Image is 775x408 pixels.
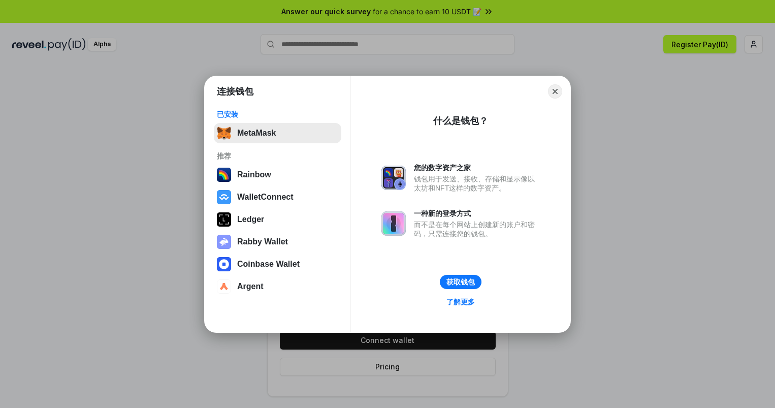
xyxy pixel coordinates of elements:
div: 获取钱包 [446,277,475,287]
div: 您的数字资产之家 [414,163,540,172]
h1: 连接钱包 [217,85,253,98]
button: Rabby Wallet [214,232,341,252]
button: Argent [214,276,341,297]
button: 获取钱包 [440,275,481,289]
div: Rabby Wallet [237,237,288,246]
img: svg+xml,%3Csvg%20width%3D%2228%22%20height%3D%2228%22%20viewBox%3D%220%200%2028%2028%22%20fill%3D... [217,190,231,204]
div: MetaMask [237,129,276,138]
img: svg+xml,%3Csvg%20width%3D%2228%22%20height%3D%2228%22%20viewBox%3D%220%200%2028%2028%22%20fill%3D... [217,257,231,271]
div: Coinbase Wallet [237,260,300,269]
button: MetaMask [214,123,341,143]
div: 一种新的登录方式 [414,209,540,218]
img: svg+xml,%3Csvg%20xmlns%3D%22http%3A%2F%2Fwww.w3.org%2F2000%2Fsvg%22%20fill%3D%22none%22%20viewBox... [381,211,406,236]
img: svg+xml,%3Csvg%20fill%3D%22none%22%20height%3D%2233%22%20viewBox%3D%220%200%2035%2033%22%20width%... [217,126,231,140]
button: Ledger [214,209,341,230]
button: Rainbow [214,165,341,185]
div: 了解更多 [446,297,475,306]
img: svg+xml,%3Csvg%20xmlns%3D%22http%3A%2F%2Fwww.w3.org%2F2000%2Fsvg%22%20fill%3D%22none%22%20viewBox... [381,166,406,190]
div: 钱包用于发送、接收、存储和显示像以太坊和NFT这样的数字资产。 [414,174,540,193]
div: 推荐 [217,151,338,161]
a: 了解更多 [440,295,481,308]
div: Argent [237,282,264,291]
div: Ledger [237,215,264,224]
div: WalletConnect [237,193,294,202]
div: 已安装 [217,110,338,119]
img: svg+xml,%3Csvg%20xmlns%3D%22http%3A%2F%2Fwww.w3.org%2F2000%2Fsvg%22%20width%3D%2228%22%20height%3... [217,212,231,227]
div: 什么是钱包？ [433,115,488,127]
div: 而不是在每个网站上创建新的账户和密码，只需连接您的钱包。 [414,220,540,238]
button: Close [548,84,562,99]
img: svg+xml,%3Csvg%20width%3D%22120%22%20height%3D%22120%22%20viewBox%3D%220%200%20120%20120%22%20fil... [217,168,231,182]
div: Rainbow [237,170,271,179]
img: svg+xml,%3Csvg%20width%3D%2228%22%20height%3D%2228%22%20viewBox%3D%220%200%2028%2028%22%20fill%3D... [217,279,231,294]
button: WalletConnect [214,187,341,207]
button: Coinbase Wallet [214,254,341,274]
img: svg+xml,%3Csvg%20xmlns%3D%22http%3A%2F%2Fwww.w3.org%2F2000%2Fsvg%22%20fill%3D%22none%22%20viewBox... [217,235,231,249]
